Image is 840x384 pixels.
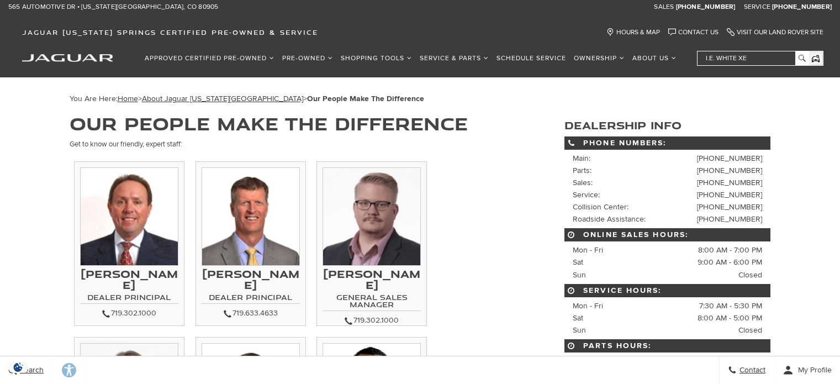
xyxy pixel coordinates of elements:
[80,269,178,291] h3: [PERSON_NAME]
[676,3,736,12] a: [PHONE_NUMBER]
[80,293,178,304] h4: Dealer Principal
[323,314,421,327] div: 719.302.1000
[17,28,324,36] a: Jaguar [US_STATE] Springs Certified Pre-Owned & Service
[307,94,424,103] strong: Our People Make The Difference
[697,166,762,175] a: [PHONE_NUMBER]
[738,324,762,336] span: Closed
[698,312,762,324] span: 8:00 AM - 5:00 PM
[202,269,300,291] h3: [PERSON_NAME]
[337,49,416,68] a: Shopping Tools
[738,269,762,281] span: Closed
[697,202,762,212] a: [PHONE_NUMBER]
[80,307,178,320] div: 719.302.1000
[570,49,628,68] a: Ownership
[573,325,586,335] span: Sun
[141,49,278,68] a: Approved Certified Pre-Owned
[564,339,770,353] span: Parts Hours:
[323,269,421,291] h3: [PERSON_NAME]
[699,300,762,312] span: 7:30 AM - 5:30 PM
[573,166,591,175] span: Parts:
[727,28,823,36] a: Visit Our Land Rover Site
[6,361,31,373] img: Opt-Out Icon
[202,293,300,304] h4: Dealer Principal
[142,94,303,103] a: About Jaguar [US_STATE][GEOGRAPHIC_DATA]
[278,49,337,68] a: Pre-Owned
[323,293,421,311] h4: General Sales Manager
[22,54,113,62] img: Jaguar
[772,3,832,12] a: [PHONE_NUMBER]
[80,167,178,266] img: Thom Buckley
[698,256,762,269] span: 9:00 AM - 6:00 PM
[564,284,770,297] span: Service Hours:
[573,245,603,255] span: Mon - Fri
[70,94,424,103] span: You Are Here:
[698,51,808,65] input: i.e. White XE
[22,52,113,62] a: jaguar
[22,28,318,36] span: Jaguar [US_STATE] Springs Certified Pre-Owned & Service
[564,136,770,150] span: Phone Numbers:
[573,214,646,224] span: Roadside Assistance:
[70,114,532,133] h1: Our People Make The Difference
[774,356,840,384] button: Open user profile menu
[6,361,31,373] section: Click to Open Cookie Consent Modal
[564,228,770,241] span: Online Sales Hours:
[654,3,674,11] span: Sales
[8,3,218,12] a: 565 Automotive Dr • [US_STATE][GEOGRAPHIC_DATA], CO 80905
[142,94,424,103] span: >
[118,94,138,103] a: Home
[697,190,762,199] a: [PHONE_NUMBER]
[573,190,600,199] span: Service:
[70,138,532,150] p: Get to know our friendly, expert staff:
[202,167,300,266] img: Mike Jorgensen
[573,301,603,311] span: Mon - Fri
[564,120,770,131] h3: Dealership Info
[744,3,770,11] span: Service
[573,202,628,212] span: Collision Center:
[698,355,762,367] span: 8:00 AM - 5:00 PM
[573,154,590,163] span: Main:
[697,178,762,187] a: [PHONE_NUMBER]
[493,49,570,68] a: Schedule Service
[698,244,762,256] span: 8:00 AM - 7:00 PM
[202,307,300,320] div: 719.633.4633
[416,49,493,68] a: Service & Parts
[573,270,586,280] span: Sun
[70,94,771,103] div: Breadcrumbs
[697,214,762,224] a: [PHONE_NUMBER]
[573,313,583,323] span: Sat
[573,178,593,187] span: Sales:
[697,154,762,163] a: [PHONE_NUMBER]
[628,49,680,68] a: About Us
[118,94,424,103] span: >
[668,28,719,36] a: Contact Us
[323,167,421,266] img: Josh Hansen
[573,257,583,267] span: Sat
[141,49,680,68] nav: Main Navigation
[606,28,660,36] a: Hours & Map
[794,366,832,375] span: My Profile
[737,366,765,375] span: Contact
